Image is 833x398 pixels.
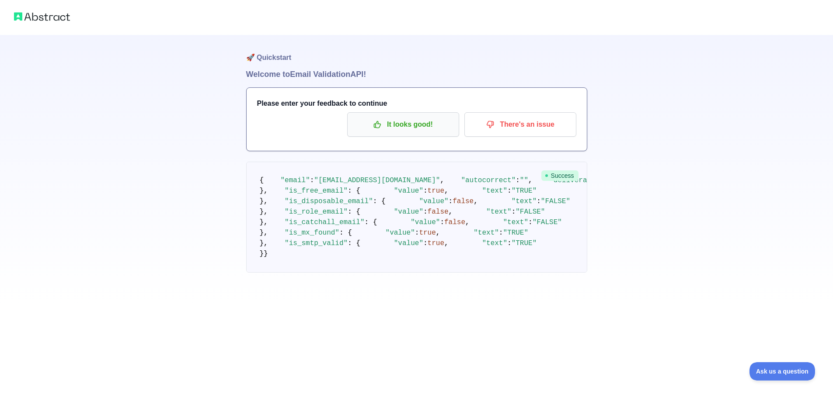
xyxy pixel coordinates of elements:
p: It looks good! [354,117,453,132]
span: , [436,229,440,237]
span: : [423,239,428,247]
span: "FALSE" [516,208,545,216]
button: There's an issue [464,112,576,137]
span: : [449,197,453,205]
span: : { [373,197,386,205]
h3: Please enter your feedback to continue [257,98,576,109]
h1: Welcome to Email Validation API! [246,68,587,80]
span: : [537,197,541,205]
span: "autocorrect" [461,177,516,184]
span: , [444,239,449,247]
span: : [423,187,428,195]
span: false [453,197,474,205]
span: : { [348,187,360,195]
span: "text" [512,197,537,205]
span: "TRUE" [512,187,537,195]
span: false [428,208,449,216]
span: "is_disposable_email" [285,197,373,205]
span: "value" [394,208,423,216]
span: "" [520,177,528,184]
span: : [512,208,516,216]
span: "is_smtp_valid" [285,239,348,247]
iframe: Toggle Customer Support [749,362,816,381]
span: "value" [394,187,423,195]
span: , [444,187,449,195]
span: true [419,229,436,237]
span: Success [541,170,579,181]
span: : [415,229,419,237]
span: : [499,229,503,237]
img: Abstract logo [14,10,70,23]
span: "value" [386,229,415,237]
span: true [428,239,444,247]
span: "FALSE" [541,197,570,205]
span: , [449,208,453,216]
span: : [423,208,428,216]
span: : [528,218,533,226]
span: : { [348,239,360,247]
span: "is_role_email" [285,208,348,216]
span: "is_mx_found" [285,229,339,237]
span: , [474,197,478,205]
span: : [440,218,444,226]
span: : [507,187,512,195]
span: : [516,177,520,184]
span: true [428,187,444,195]
span: "value" [419,197,448,205]
span: : { [339,229,352,237]
span: "value" [394,239,423,247]
span: "text" [474,229,499,237]
span: : { [348,208,360,216]
span: "email" [281,177,310,184]
span: false [444,218,465,226]
h1: 🚀 Quickstart [246,35,587,68]
span: "text" [486,208,512,216]
span: "is_catchall_email" [285,218,364,226]
span: "[EMAIL_ADDRESS][DOMAIN_NAME]" [314,177,440,184]
span: "is_free_email" [285,187,348,195]
span: "text" [503,218,528,226]
span: "TRUE" [503,229,528,237]
span: , [528,177,533,184]
span: : [310,177,314,184]
span: "TRUE" [512,239,537,247]
span: { [260,177,264,184]
span: , [440,177,444,184]
span: "text" [482,187,507,195]
p: There's an issue [471,117,570,132]
button: It looks good! [347,112,459,137]
span: "FALSE" [533,218,562,226]
span: , [465,218,470,226]
span: "text" [482,239,507,247]
span: : [507,239,512,247]
span: "deliverability" [549,177,617,184]
span: : { [365,218,377,226]
span: "value" [411,218,440,226]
